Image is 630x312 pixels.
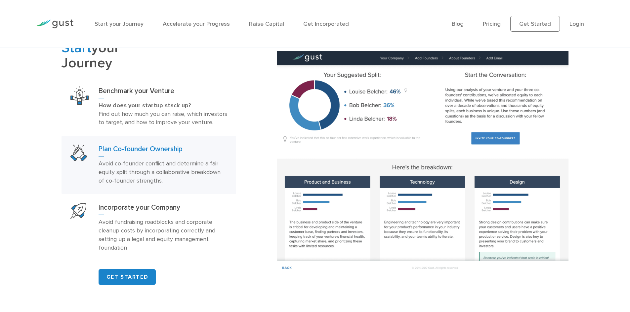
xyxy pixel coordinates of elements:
span: Start [62,40,91,56]
a: Start your Journey [95,20,144,27]
h3: Benchmark your Venture [99,87,227,98]
h2: your Journey [62,41,236,71]
img: Plan Co-founder Relationships [277,51,568,274]
a: GET STARTED [99,269,156,285]
a: Accelerate your Progress [163,20,230,27]
a: Pricing [483,20,501,27]
strong: How does your startup stack up? [99,102,191,109]
p: Avoid fundraising roadblocks and corporate cleanup costs by incorporating correctly and setting u... [99,218,227,252]
h3: Incorporate your Company [99,203,227,215]
img: Start Your Company [70,203,86,219]
a: Blog [452,20,464,27]
h3: Plan Co-founder Ownership [99,145,227,156]
a: Benchmark Your VentureBenchmark your VentureHow does your startup stack up? Find out how much you... [62,78,236,136]
p: Avoid co-founder conflict and determine a fair equity split through a collaborative breakdown of ... [99,159,227,185]
a: Login [569,20,584,27]
a: Get Incorporated [303,20,349,27]
span: Find out how much you can raise, which investors to target, and how to improve your venture. [99,111,227,126]
img: Gust Logo [36,19,73,28]
img: Plan Co Founder Ownership [70,145,87,161]
img: Benchmark Your Venture [70,87,89,105]
a: Get Started [510,16,560,32]
a: Raise Capital [249,20,284,27]
a: Plan Co Founder OwnershipPlan Co-founder OwnershipAvoid co-founder conflict and determine a fair ... [62,136,236,194]
a: Start Your CompanyIncorporate your CompanyAvoid fundraising roadblocks and corporate cleanup cost... [62,194,236,261]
